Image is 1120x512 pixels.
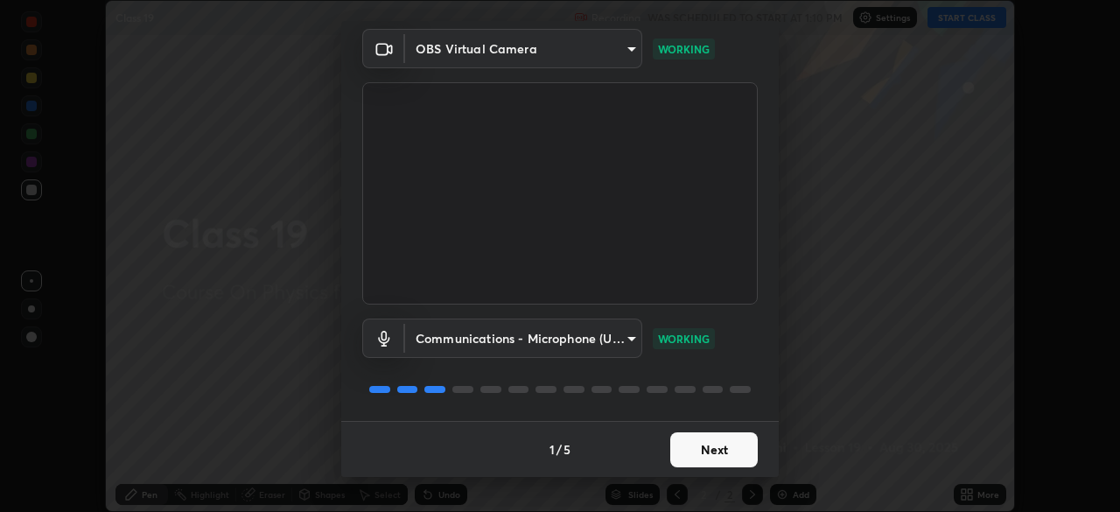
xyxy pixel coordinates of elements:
p: WORKING [658,331,710,347]
div: OBS Virtual Camera [405,29,642,68]
button: Next [670,432,758,467]
h4: / [556,440,562,459]
div: OBS Virtual Camera [405,319,642,358]
p: WORKING [658,41,710,57]
h4: 5 [563,440,570,459]
h4: 1 [549,440,555,459]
